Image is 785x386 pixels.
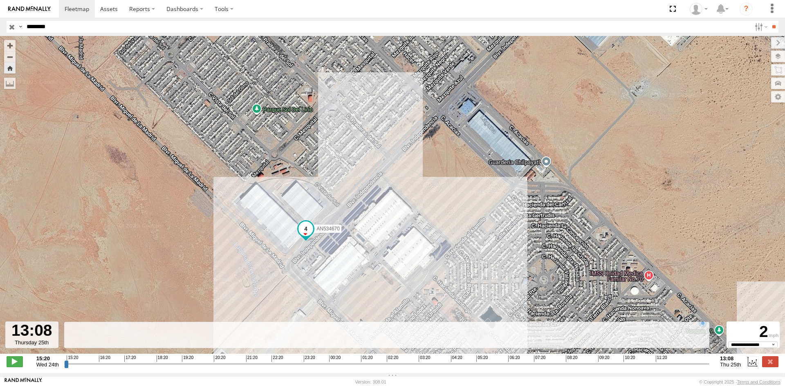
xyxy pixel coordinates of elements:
span: 06:20 [508,355,520,362]
span: 15:20 [67,355,78,362]
i: ? [740,2,753,16]
span: 20:20 [214,355,225,362]
label: Play/Stop [7,356,23,367]
span: 22:20 [271,355,283,362]
span: 18:20 [157,355,168,362]
label: Measure [4,78,16,89]
button: Zoom in [4,40,16,51]
span: 03:20 [419,355,430,362]
button: Zoom out [4,51,16,62]
label: Map Settings [771,91,785,103]
label: Search Filter Options [751,21,769,33]
div: Roberto Garcia [687,3,711,15]
a: Visit our Website [4,378,42,386]
span: 07:20 [534,355,545,362]
span: 16:20 [99,355,110,362]
span: 09:20 [598,355,610,362]
img: rand-logo.svg [8,6,51,12]
span: 21:20 [246,355,258,362]
span: Wed 24th Sep 2025 [36,361,59,368]
span: 04:20 [451,355,462,362]
span: 08:20 [566,355,577,362]
div: © Copyright 2025 - [699,379,781,384]
label: Close [762,356,778,367]
span: 19:20 [182,355,193,362]
span: 11:20 [656,355,667,362]
div: 2 [728,323,778,341]
button: Zoom Home [4,62,16,74]
span: 23:20 [304,355,315,362]
strong: 15:20 [36,355,59,361]
a: Terms and Conditions [737,379,781,384]
span: AN534670 [316,226,340,232]
span: Thu 25th Sep 2025 [720,361,741,368]
span: 02:20 [387,355,398,362]
strong: 13:08 [720,355,741,361]
span: 00:20 [329,355,341,362]
span: 17:20 [124,355,136,362]
div: Version: 308.01 [355,379,386,384]
span: 10:20 [624,355,635,362]
label: Search Query [17,21,24,33]
span: 05:20 [476,355,488,362]
span: 01:20 [361,355,372,362]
